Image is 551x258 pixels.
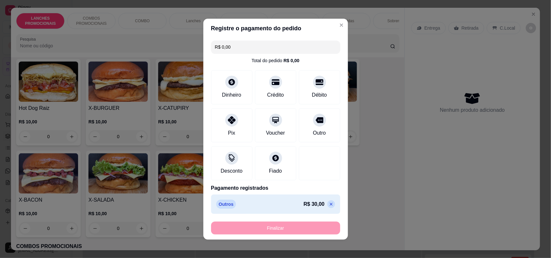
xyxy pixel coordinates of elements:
[221,167,243,175] div: Desconto
[312,91,327,99] div: Débito
[215,41,336,53] input: Ex.: hambúrguer de cordeiro
[203,19,348,38] header: Registre o pagamento do pedido
[269,167,282,175] div: Fiado
[336,20,347,30] button: Close
[228,129,235,137] div: Pix
[222,91,241,99] div: Dinheiro
[267,91,284,99] div: Crédito
[283,57,299,64] div: R$ 0,00
[304,200,325,208] p: R$ 30,00
[313,129,326,137] div: Outro
[266,129,285,137] div: Voucher
[211,184,340,192] p: Pagamento registrados
[251,57,299,64] div: Total do pedido
[216,200,236,209] p: Outros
